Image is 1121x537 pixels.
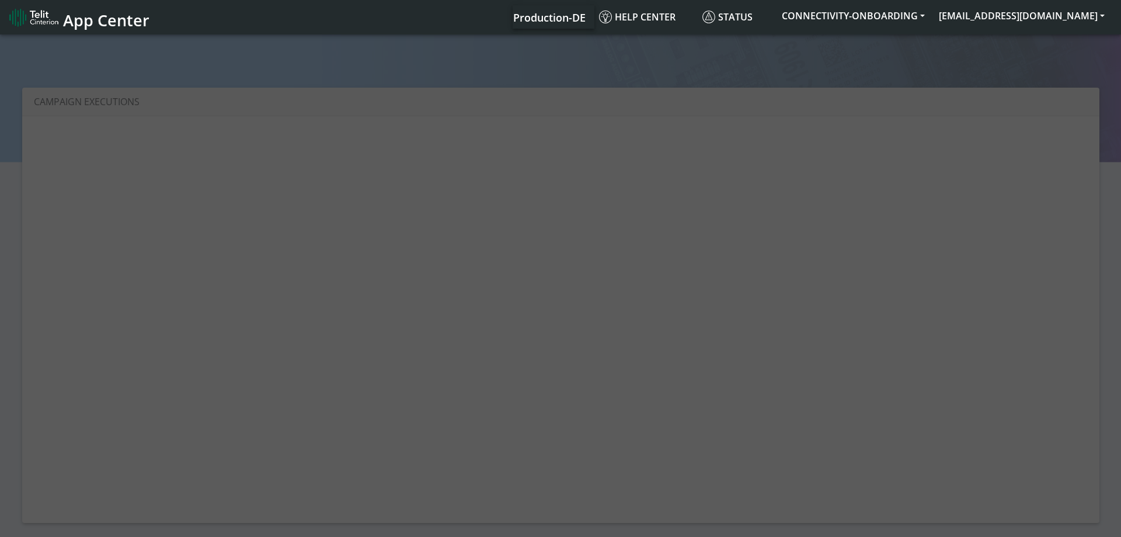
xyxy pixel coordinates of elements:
button: [EMAIL_ADDRESS][DOMAIN_NAME] [932,5,1112,26]
span: Status [702,11,753,23]
a: Help center [594,5,698,29]
span: Production-DE [513,11,586,25]
a: App Center [9,5,148,30]
a: Your current platform instance [513,5,585,29]
span: Help center [599,11,676,23]
button: CONNECTIVITY-ONBOARDING [775,5,932,26]
span: App Center [63,9,149,31]
img: logo-telit-cinterion-gw-new.png [9,8,58,27]
img: status.svg [702,11,715,23]
a: Status [698,5,775,29]
img: knowledge.svg [599,11,612,23]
